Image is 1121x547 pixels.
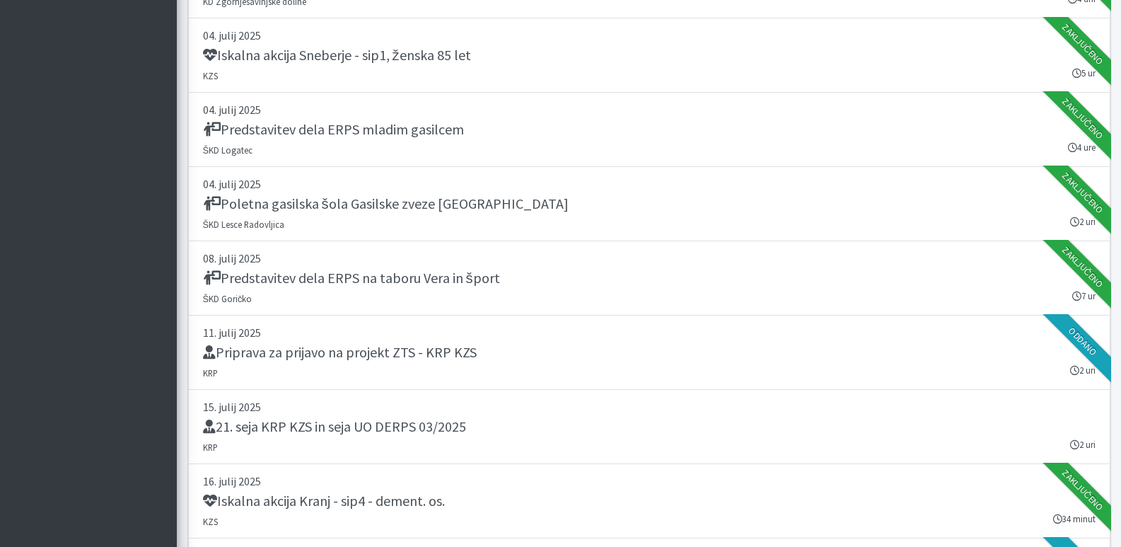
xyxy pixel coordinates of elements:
small: KRP [203,442,218,453]
p: 15. julij 2025 [203,398,1096,415]
a: 15. julij 2025 21. seja KRP KZS in seja UO DERPS 03/2025 KRP 2 uri [188,390,1110,464]
h5: Priprava za prijavo na projekt ZTS - KRP KZS [203,344,477,361]
p: 04. julij 2025 [203,27,1096,44]
a: 04. julij 2025 Iskalna akcija Sneberje - sip1, ženska 85 let KZS 5 ur Zaključeno [188,18,1110,93]
small: ŠKD Goričko [203,293,252,304]
small: KZS [203,70,218,81]
p: 04. julij 2025 [203,101,1096,118]
h5: Predstavitev dela ERPS na taboru Vera in šport [203,270,500,287]
small: 2 uri [1070,438,1096,451]
p: 11. julij 2025 [203,324,1096,341]
small: ŠKD Lesce Radovljica [203,219,285,230]
h5: Predstavitev dela ERPS mladim gasilcem [203,121,464,138]
h5: Iskalna akcija Sneberje - sip1, ženska 85 let [203,47,471,64]
p: 16. julij 2025 [203,473,1096,490]
a: 08. julij 2025 Predstavitev dela ERPS na taboru Vera in šport ŠKD Goričko 7 ur Zaključeno [188,241,1110,316]
p: 04. julij 2025 [203,175,1096,192]
a: 16. julij 2025 Iskalna akcija Kranj - sip4 - dement. os. KZS 34 minut Zaključeno [188,464,1110,539]
a: 04. julij 2025 Poletna gasilska šola Gasilske zveze [GEOGRAPHIC_DATA] ŠKD Lesce Radovljica 2 uri ... [188,167,1110,241]
h5: 21. seja KRP KZS in seja UO DERPS 03/2025 [203,418,466,435]
small: ŠKD Logatec [203,144,253,156]
small: KZS [203,516,218,527]
a: 11. julij 2025 Priprava za prijavo na projekt ZTS - KRP KZS KRP 2 uri Oddano [188,316,1110,390]
h5: Poletna gasilska šola Gasilske zveze [GEOGRAPHIC_DATA] [203,195,569,212]
h5: Iskalna akcija Kranj - sip4 - dement. os. [203,493,445,509]
a: 04. julij 2025 Predstavitev dela ERPS mladim gasilcem ŠKD Logatec 4 ure Zaključeno [188,93,1110,167]
p: 08. julij 2025 [203,250,1096,267]
small: KRP [203,367,218,379]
